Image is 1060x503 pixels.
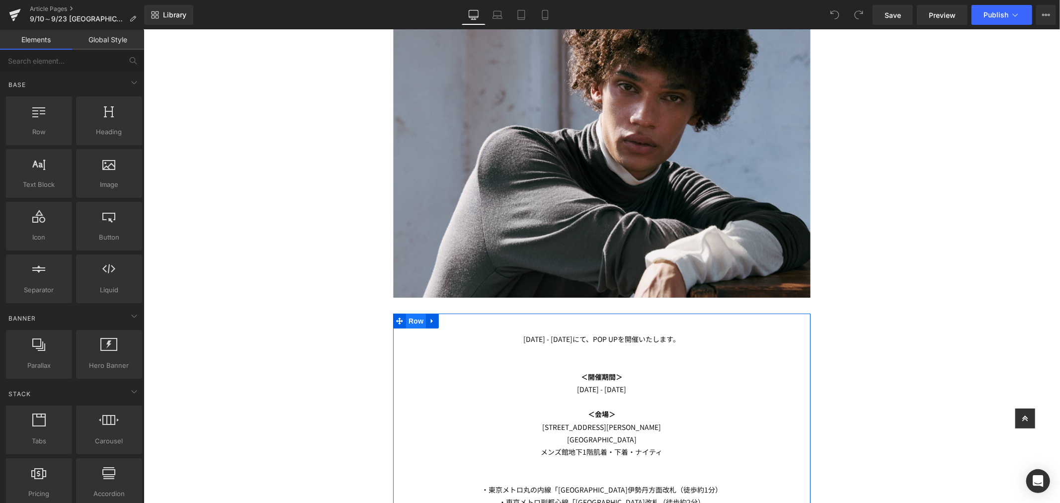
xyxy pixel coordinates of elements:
[1036,5,1056,25] button: More
[79,436,139,446] span: Carousel
[437,342,479,352] strong: ＜開催期間＞
[9,436,69,446] span: Tabs
[79,489,139,499] span: Accordion
[9,179,69,190] span: Text Block
[1026,469,1050,493] div: Open Intercom Messenger
[9,489,69,499] span: Pricing
[257,353,659,366] p: [DATE] - [DATE]
[257,466,659,479] p: ・東京メトロ副都心線「[GEOGRAPHIC_DATA]改札（徒歩約2分）
[79,285,139,295] span: Liquid
[444,379,472,389] strong: ＜会場＞
[257,303,659,316] p: [DATE] - [DATE]にて、POP UPを開催いたします。
[7,314,37,323] span: Banner
[144,5,193,25] a: New Library
[825,5,845,25] button: Undo
[79,127,139,137] span: Heading
[79,232,139,243] span: Button
[262,284,282,299] span: Row
[282,284,295,299] a: Expand / Collapse
[486,5,509,25] a: Laptop
[7,80,27,89] span: Base
[462,5,486,25] a: Desktop
[9,127,69,137] span: Row
[917,5,968,25] a: Preview
[849,5,869,25] button: Redo
[533,5,557,25] a: Mobile
[509,5,533,25] a: Tablet
[885,10,901,20] span: Save
[72,30,144,50] a: Global Style
[30,15,125,23] span: 9/10～9/23 [GEOGRAPHIC_DATA]
[9,360,69,371] span: Parallax
[9,232,69,243] span: Icon
[257,416,659,428] p: メンズ館地下1階肌着・下着・ナイティ
[163,10,186,19] span: Library
[972,5,1032,25] button: Publish
[257,454,659,466] p: ・東京メトロ丸の内線「[GEOGRAPHIC_DATA]伊勢丹方面改札（徒歩約1分）
[7,389,32,399] span: Stack
[9,285,69,295] span: Separator
[929,10,956,20] span: Preview
[79,179,139,190] span: Image
[30,5,144,13] a: Article Pages
[257,391,659,404] p: [STREET_ADDRESS][PERSON_NAME]
[983,11,1008,19] span: Publish
[79,360,139,371] span: Hero Banner
[257,404,659,416] p: [GEOGRAPHIC_DATA]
